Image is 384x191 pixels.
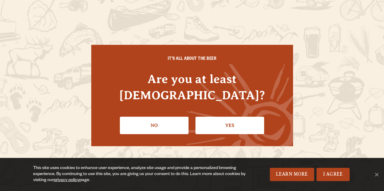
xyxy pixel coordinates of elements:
h6: IT'S ALL ABOUT THE BEER [103,57,281,62]
a: Confirm I'm 21 or older [195,117,264,134]
h4: Are you at least [DEMOGRAPHIC_DATA]? [103,71,281,103]
a: No [120,117,189,134]
span: No [373,171,379,177]
a: I Agree [317,168,350,181]
div: This site uses cookies to enhance user experience, analyze site usage and provide a personalized ... [33,165,245,183]
a: Learn More [270,168,314,181]
a: privacy policy [54,178,80,183]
